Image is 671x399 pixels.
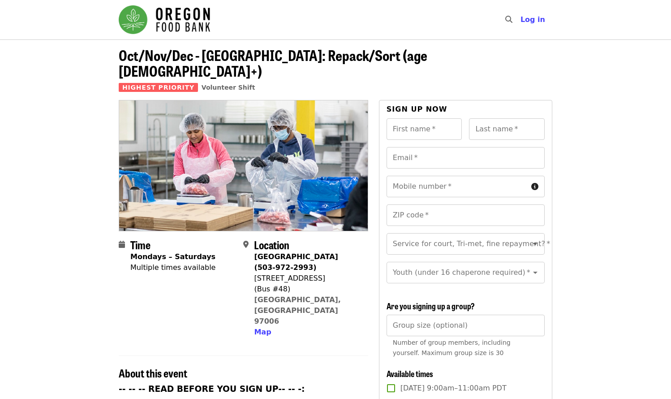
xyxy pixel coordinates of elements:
span: Map [254,328,271,336]
span: Are you signing up a group? [387,300,475,312]
button: Log in [513,11,552,29]
span: Location [254,237,289,252]
div: (Bus #48) [254,284,361,295]
i: calendar icon [119,240,125,249]
button: Map [254,327,271,338]
span: Time [130,237,151,252]
input: Last name [469,118,545,140]
img: Oct/Nov/Dec - Beaverton: Repack/Sort (age 10+) organized by Oregon Food Bank [119,100,368,230]
span: [DATE] 9:00am–11:00am PDT [400,383,507,394]
a: [GEOGRAPHIC_DATA], [GEOGRAPHIC_DATA] 97006 [254,295,341,325]
input: ZIP code [387,204,545,226]
img: Oregon Food Bank - Home [119,5,210,34]
span: Number of group members, including yourself. Maximum group size is 30 [393,339,511,356]
div: Multiple times available [130,262,215,273]
input: Mobile number [387,176,528,197]
i: circle-info icon [531,182,538,191]
span: Available times [387,368,433,379]
span: Sign up now [387,105,447,113]
input: First name [387,118,462,140]
strong: Mondays – Saturdays [130,252,215,261]
span: About this event [119,365,187,381]
strong: [GEOGRAPHIC_DATA] (503-972-2993) [254,252,338,272]
span: Log in [520,15,545,24]
div: [STREET_ADDRESS] [254,273,361,284]
input: Search [518,9,525,30]
button: Open [529,238,542,250]
input: Email [387,147,545,169]
span: Highest Priority [119,83,198,92]
i: search icon [505,15,512,24]
i: map-marker-alt icon [243,240,249,249]
input: [object Object] [387,315,545,336]
button: Open [529,266,542,279]
a: Volunteer Shift [202,84,255,91]
span: Oct/Nov/Dec - [GEOGRAPHIC_DATA]: Repack/Sort (age [DEMOGRAPHIC_DATA]+) [119,44,427,81]
strong: -- -- -- READ BEFORE YOU SIGN UP-- -- -: [119,384,305,394]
